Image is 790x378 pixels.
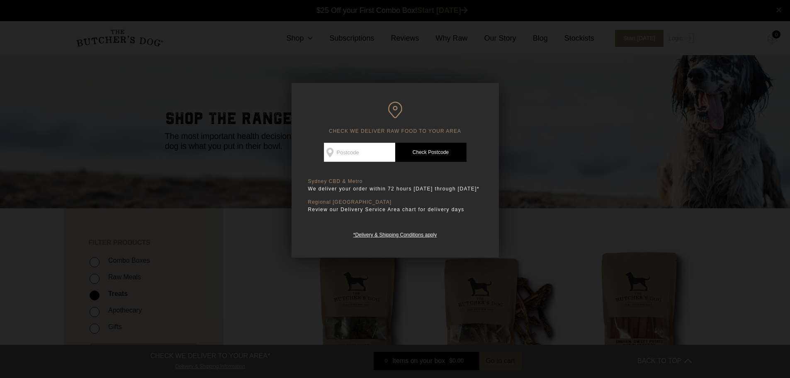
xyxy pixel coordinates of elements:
a: *Delivery & Shipping Conditions apply [353,230,437,238]
a: Check Postcode [395,143,467,162]
p: Sydney CBD & Metro [308,178,482,185]
p: We deliver your order within 72 hours [DATE] through [DATE]* [308,185,482,193]
h6: CHECK WE DELIVER RAW FOOD TO YOUR AREA [308,102,482,134]
p: Review our Delivery Service Area chart for delivery days [308,205,482,214]
input: Postcode [324,143,395,162]
p: Regional [GEOGRAPHIC_DATA] [308,199,482,205]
